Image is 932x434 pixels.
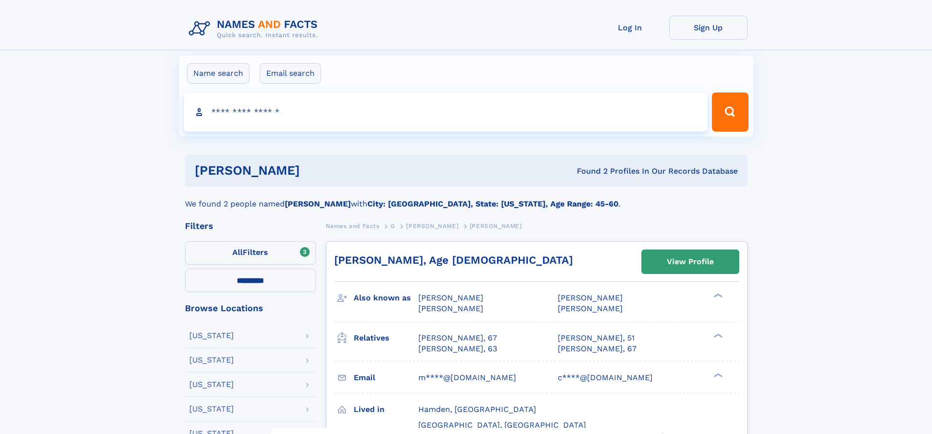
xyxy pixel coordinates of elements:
[406,220,458,232] a: [PERSON_NAME]
[406,223,458,229] span: [PERSON_NAME]
[711,332,723,339] div: ❯
[390,220,395,232] a: G
[185,16,326,42] img: Logo Names and Facts
[418,405,536,414] span: Hamden, [GEOGRAPHIC_DATA]
[669,16,748,40] a: Sign Up
[185,241,316,265] label: Filters
[418,343,497,354] a: [PERSON_NAME], 63
[260,63,321,84] label: Email search
[185,186,748,210] div: We found 2 people named with .
[667,251,714,273] div: View Profile
[418,304,483,313] span: [PERSON_NAME]
[354,369,418,386] h3: Email
[367,199,618,208] b: City: [GEOGRAPHIC_DATA], State: [US_STATE], Age Range: 45-60
[642,250,739,274] a: View Profile
[558,343,636,354] a: [PERSON_NAME], 67
[189,356,234,364] div: [US_STATE]
[354,401,418,418] h3: Lived in
[354,290,418,306] h3: Also known as
[189,405,234,413] div: [US_STATE]
[418,420,586,430] span: [GEOGRAPHIC_DATA], [GEOGRAPHIC_DATA]
[232,248,243,257] span: All
[185,222,316,230] div: Filters
[418,333,497,343] a: [PERSON_NAME], 67
[189,332,234,340] div: [US_STATE]
[187,63,250,84] label: Name search
[470,223,522,229] span: [PERSON_NAME]
[285,199,351,208] b: [PERSON_NAME]
[591,16,669,40] a: Log In
[195,164,438,177] h1: [PERSON_NAME]
[354,330,418,346] h3: Relatives
[558,293,623,302] span: [PERSON_NAME]
[711,372,723,378] div: ❯
[185,304,316,313] div: Browse Locations
[711,293,723,299] div: ❯
[390,223,395,229] span: G
[438,166,738,177] div: Found 2 Profiles In Our Records Database
[334,254,573,266] a: [PERSON_NAME], Age [DEMOGRAPHIC_DATA]
[558,304,623,313] span: [PERSON_NAME]
[326,220,380,232] a: Names and Facts
[189,381,234,388] div: [US_STATE]
[712,92,748,132] button: Search Button
[184,92,708,132] input: search input
[558,333,635,343] a: [PERSON_NAME], 51
[418,293,483,302] span: [PERSON_NAME]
